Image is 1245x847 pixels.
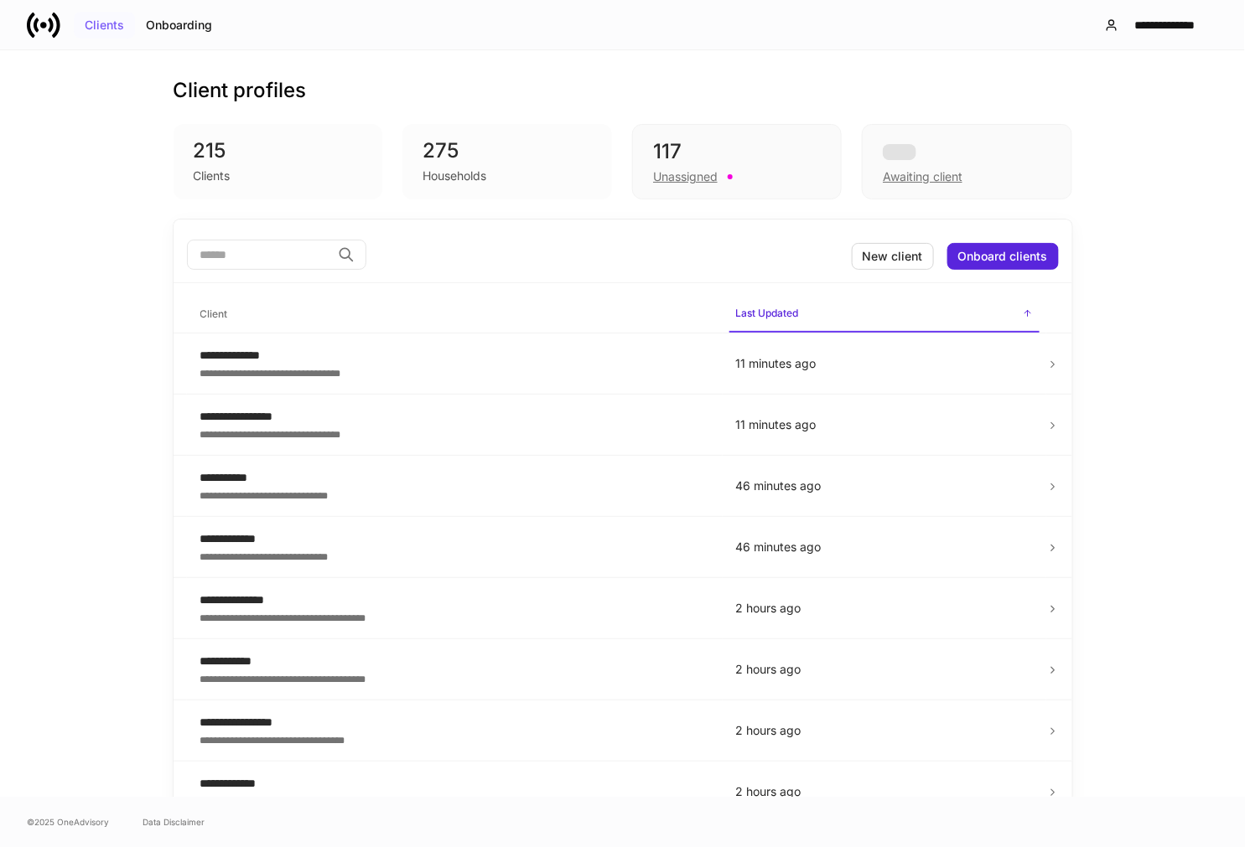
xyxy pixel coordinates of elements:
[863,250,923,262] div: New client
[194,168,231,184] div: Clients
[423,137,592,164] div: 275
[736,661,1033,678] p: 2 hours ago
[736,416,1033,433] p: 11 minutes ago
[729,297,1040,333] span: Last Updated
[653,138,821,165] div: 117
[862,124,1071,199] div: Awaiting client
[883,168,962,185] div: Awaiting client
[736,478,1033,494] p: 46 minutes ago
[653,168,718,185] div: Unassigned
[27,815,109,829] span: © 2025 OneAdvisory
[632,124,842,199] div: 117Unassigned
[423,168,486,184] div: Households
[736,783,1033,800] p: 2 hours ago
[736,539,1033,555] p: 46 minutes ago
[736,722,1033,739] p: 2 hours ago
[194,137,363,164] div: 215
[947,243,1059,270] button: Onboard clients
[146,19,212,31] div: Onboarding
[736,600,1033,617] p: 2 hours ago
[736,355,1033,372] p: 11 minutes ago
[194,297,716,332] span: Client
[174,77,307,104] h3: Client profiles
[74,12,135,39] button: Clients
[852,243,934,270] button: New client
[736,305,799,321] h6: Last Updated
[85,19,124,31] div: Clients
[200,306,228,322] h6: Client
[143,815,205,829] a: Data Disclaimer
[135,12,223,39] button: Onboarding
[958,250,1048,262] div: Onboard clients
